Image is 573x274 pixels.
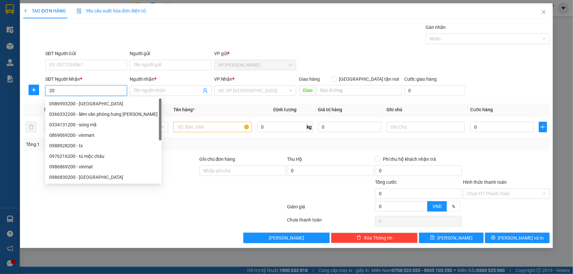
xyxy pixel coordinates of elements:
div: 0366332200 - liêm văn phòng hưng trần mộc châu [45,109,162,119]
li: Số 378 [PERSON_NAME] ( trong nhà khách [GEOGRAPHIC_DATA]) [61,16,275,24]
button: deleteXóa Thông tin [331,233,418,243]
button: delete [26,122,36,132]
span: [PERSON_NAME] [437,234,473,242]
div: SĐT Người Gửi [45,50,127,57]
li: Hotline: 0965551559 [61,24,275,32]
span: Định lượng [273,107,297,112]
span: [PERSON_NAME] và In [498,234,544,242]
span: SL [44,107,49,112]
span: Tên hàng [173,107,195,112]
input: 0 [318,122,382,132]
span: Giá trị hàng [318,107,342,112]
div: 0986993200 - Hải [45,98,162,109]
div: 0334131200 - song mã [49,121,158,128]
span: printer [491,235,496,241]
div: VP gửi [214,50,296,57]
th: Ghi chú [384,103,468,116]
span: Thu Hộ [287,157,302,162]
div: 0869069200 - vinmart [49,132,158,139]
b: GỬI : VP [PERSON_NAME] [8,48,115,58]
input: Dọc đường [316,85,402,95]
span: plus [539,124,547,130]
span: Xóa Thông tin [364,234,392,242]
div: 0986830200 - [GEOGRAPHIC_DATA] [49,174,158,181]
div: Tổng: 1 [26,141,221,148]
span: plus [23,9,28,13]
input: Ghi chú đơn hàng [199,165,286,176]
span: [PERSON_NAME] [269,234,304,242]
div: Giảm giá [287,203,375,215]
span: Phí thu hộ khách nhận trả [380,156,439,163]
div: 0988928200 - tx [49,142,158,149]
span: Tổng cước [375,179,397,185]
button: plus [539,122,547,132]
input: VD: Bàn, Ghế [173,122,252,132]
span: Cước hàng [470,107,493,112]
span: TẠO ĐƠN HÀNG [23,8,66,13]
span: plus [29,87,39,93]
div: 0986830200 - Vân Hồ [45,172,162,182]
span: kg [306,122,313,132]
div: SĐT Người Nhận [45,75,127,83]
div: 0986993200 - [GEOGRAPHIC_DATA] [49,100,158,107]
span: save [430,235,435,241]
span: Giao hàng [299,76,320,82]
div: Người nhận [130,75,211,83]
div: 0334131200 - song mã [45,119,162,130]
label: Cước giao hàng [405,76,437,82]
div: Chưa thanh toán [287,216,375,228]
input: Cước giao hàng [405,85,465,96]
button: save[PERSON_NAME] [419,233,484,243]
input: Ghi Chú [386,122,465,132]
label: Gán nhãn [426,25,446,30]
label: Hình thức thanh toán [463,179,507,185]
button: [PERSON_NAME] [243,233,330,243]
label: Ghi chú đơn hàng [199,157,235,162]
button: Close [535,3,553,22]
span: VP Thanh Xuân [218,60,292,70]
div: 0986869200 - vinmat [45,161,162,172]
span: VND [432,204,442,209]
span: delete [357,235,361,241]
span: user-add [203,88,208,93]
span: [GEOGRAPHIC_DATA] tận nơi [337,75,402,83]
span: VP Nhận [214,76,233,82]
div: 0988928200 - tx [45,140,162,151]
div: 0366332200 - liêm văn phòng hưng [PERSON_NAME] [49,111,158,118]
div: 0986869200 - vinmat [49,163,158,170]
img: icon [77,9,82,14]
span: Yêu cầu xuất hóa đơn điện tử [77,8,146,13]
div: 0869069200 - vinmart [45,130,162,140]
span: Giao [299,85,316,95]
span: % [452,204,455,209]
div: 0976216200 - tú mộc châu [45,151,162,161]
span: close [541,10,546,15]
div: Người gửi [130,50,211,57]
button: plus [29,85,39,95]
button: printer[PERSON_NAME] và In [485,233,550,243]
div: 0976216200 - tú mộc châu [49,153,158,160]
